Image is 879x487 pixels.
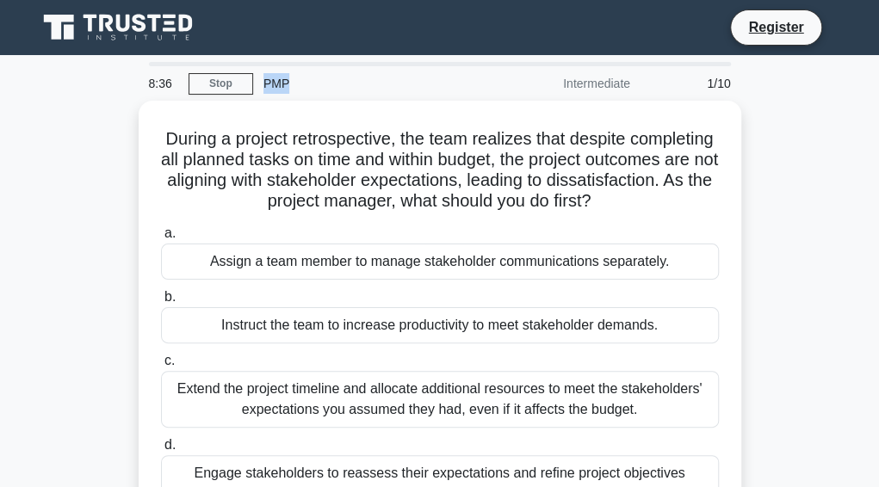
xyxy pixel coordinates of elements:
[253,66,490,101] div: PMP
[641,66,741,101] div: 1/10
[161,307,719,343] div: Instruct the team to increase productivity to meet stakeholder demands.
[164,289,176,304] span: b.
[738,16,814,38] a: Register
[159,128,721,213] h5: During a project retrospective, the team realizes that despite completing all planned tasks on ti...
[164,225,176,240] span: a.
[490,66,641,101] div: Intermediate
[189,73,253,95] a: Stop
[164,437,176,452] span: d.
[161,371,719,428] div: Extend the project timeline and allocate additional resources to meet the stakeholders' expectati...
[161,243,719,280] div: Assign a team member to manage stakeholder communications separately.
[139,66,189,101] div: 8:36
[164,353,175,367] span: c.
